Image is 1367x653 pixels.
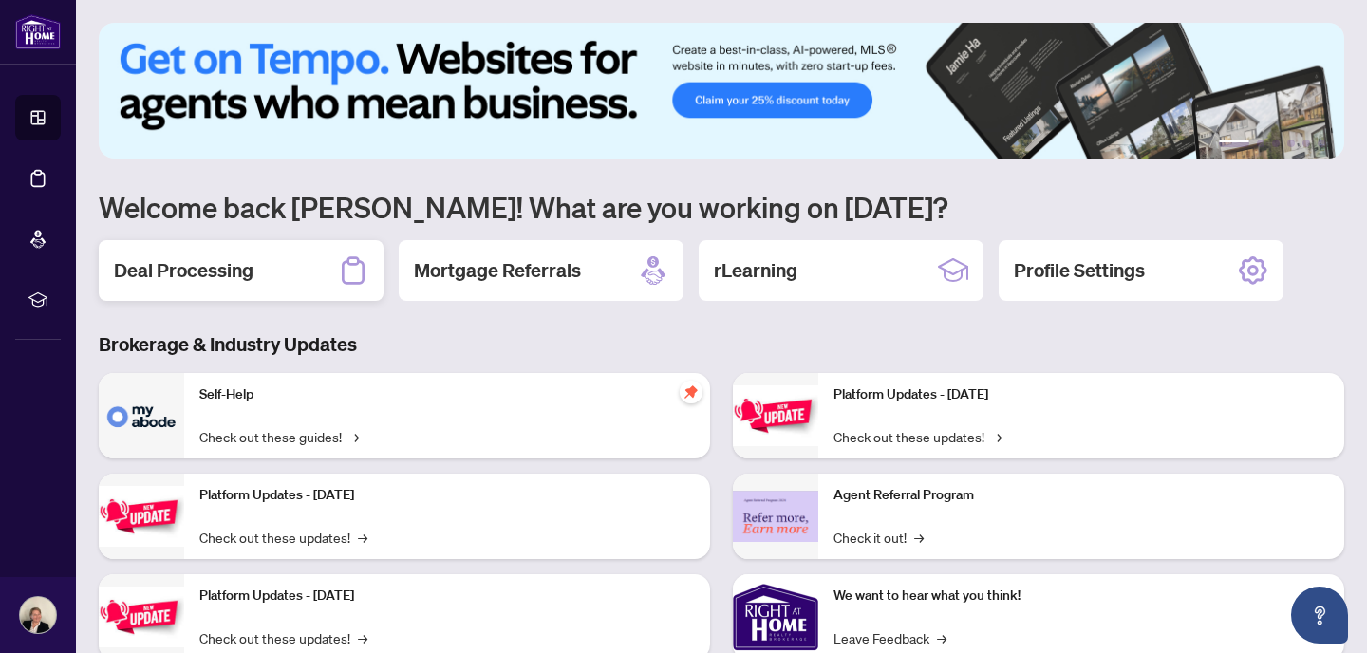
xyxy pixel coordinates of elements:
[714,257,797,284] h2: rLearning
[99,189,1344,225] h1: Welcome back [PERSON_NAME]! What are you working on [DATE]?
[20,597,56,633] img: Profile Icon
[833,426,1002,447] a: Check out these updates!→
[992,426,1002,447] span: →
[414,257,581,284] h2: Mortgage Referrals
[937,627,946,648] span: →
[199,527,367,548] a: Check out these updates!→
[680,381,702,403] span: pushpin
[1272,140,1280,147] button: 3
[833,627,946,648] a: Leave Feedback→
[15,14,61,49] img: logo
[99,23,1344,159] img: Slide 0
[833,384,1329,405] p: Platform Updates - [DATE]
[1014,257,1145,284] h2: Profile Settings
[358,627,367,648] span: →
[733,385,818,445] img: Platform Updates - June 23, 2025
[99,331,1344,358] h3: Brokerage & Industry Updates
[1302,140,1310,147] button: 5
[358,527,367,548] span: →
[199,485,695,506] p: Platform Updates - [DATE]
[99,486,184,546] img: Platform Updates - September 16, 2025
[99,373,184,458] img: Self-Help
[1291,587,1348,644] button: Open asap
[833,527,924,548] a: Check it out!→
[1219,140,1249,147] button: 1
[833,586,1329,606] p: We want to hear what you think!
[199,586,695,606] p: Platform Updates - [DATE]
[1318,140,1325,147] button: 6
[733,491,818,543] img: Agent Referral Program
[833,485,1329,506] p: Agent Referral Program
[914,527,924,548] span: →
[199,384,695,405] p: Self-Help
[99,587,184,646] img: Platform Updates - July 21, 2025
[199,426,359,447] a: Check out these guides!→
[114,257,253,284] h2: Deal Processing
[1257,140,1264,147] button: 2
[1287,140,1295,147] button: 4
[349,426,359,447] span: →
[199,627,367,648] a: Check out these updates!→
